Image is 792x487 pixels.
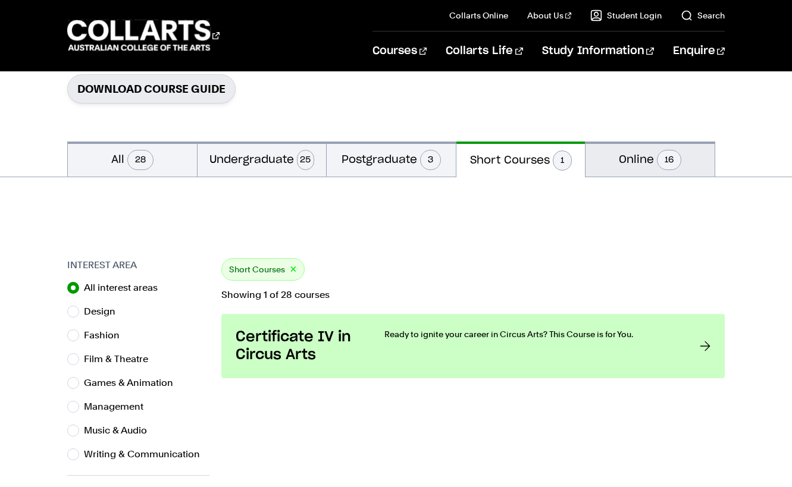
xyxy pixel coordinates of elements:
[446,32,522,71] a: Collarts Life
[327,142,456,177] button: Postgraduate3
[221,290,725,300] p: Showing 1 of 28 courses
[221,258,305,281] div: Short Courses
[221,314,725,378] a: Certificate IV in Circus Arts Ready to ignite your career in Circus Arts? This Course is for You.
[297,150,315,170] span: 25
[673,32,725,71] a: Enquire
[68,142,197,177] button: All28
[84,327,129,344] label: Fashion
[586,142,715,177] button: Online16
[384,328,676,340] p: Ready to ignite your career in Circus Arts? This Course is for You.
[236,328,361,364] h3: Certificate IV in Circus Arts
[681,10,725,21] a: Search
[84,351,158,367] label: Film & Theatre
[372,32,427,71] a: Courses
[84,422,156,439] label: Music & Audio
[449,10,508,21] a: Collarts Online
[67,18,220,52] div: Go to homepage
[198,142,327,177] button: Undergraduate25
[84,446,209,463] label: Writing & Communication
[420,150,441,170] span: 3
[84,279,167,296] label: All interest areas
[527,10,571,21] a: About Us
[657,150,681,170] span: 16
[553,150,572,171] span: 1
[84,398,153,415] label: Management
[456,142,586,177] button: Short Courses1
[127,150,154,170] span: 28
[84,375,183,391] label: Games & Animation
[290,263,297,277] button: ×
[67,258,209,272] h3: Interest Area
[67,74,236,103] a: Download Course Guide
[542,32,654,71] a: Study Information
[590,10,662,21] a: Student Login
[84,303,125,320] label: Design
